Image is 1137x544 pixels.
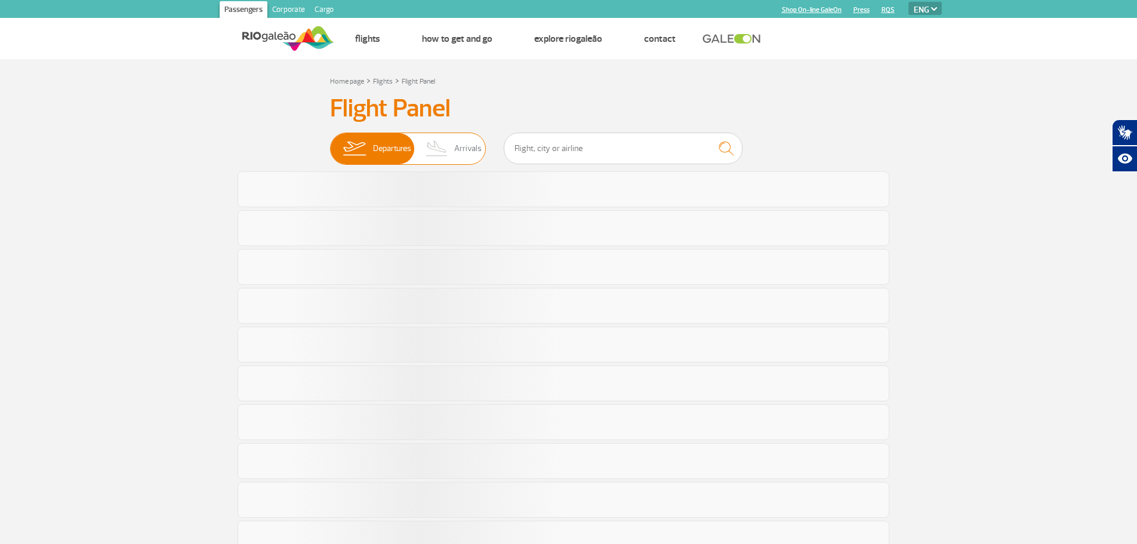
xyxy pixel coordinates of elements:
a: Home page [330,77,364,86]
button: Abrir tradutor de língua de sinais. [1112,119,1137,146]
a: > [366,73,371,87]
span: Departures [373,133,411,164]
a: Passengers [220,1,267,20]
a: Explore RIOgaleão [534,33,602,45]
img: slider-embarque [335,133,373,164]
input: Flight, city or airline [504,133,742,164]
button: Abrir recursos assistivos. [1112,146,1137,172]
a: How to get and go [422,33,492,45]
a: Flight Panel [402,77,435,86]
a: Corporate [267,1,310,20]
a: Shop On-line GaleOn [782,6,842,14]
a: RQS [882,6,895,14]
a: Cargo [310,1,338,20]
div: Plugin de acessibilidade da Hand Talk. [1112,119,1137,172]
a: Flights [355,33,380,45]
span: Arrivals [454,133,482,164]
a: Press [853,6,870,14]
a: Contact [644,33,676,45]
img: slider-desembarque [420,133,455,164]
a: Flights [373,77,393,86]
a: > [395,73,399,87]
h3: Flight Panel [330,94,808,124]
